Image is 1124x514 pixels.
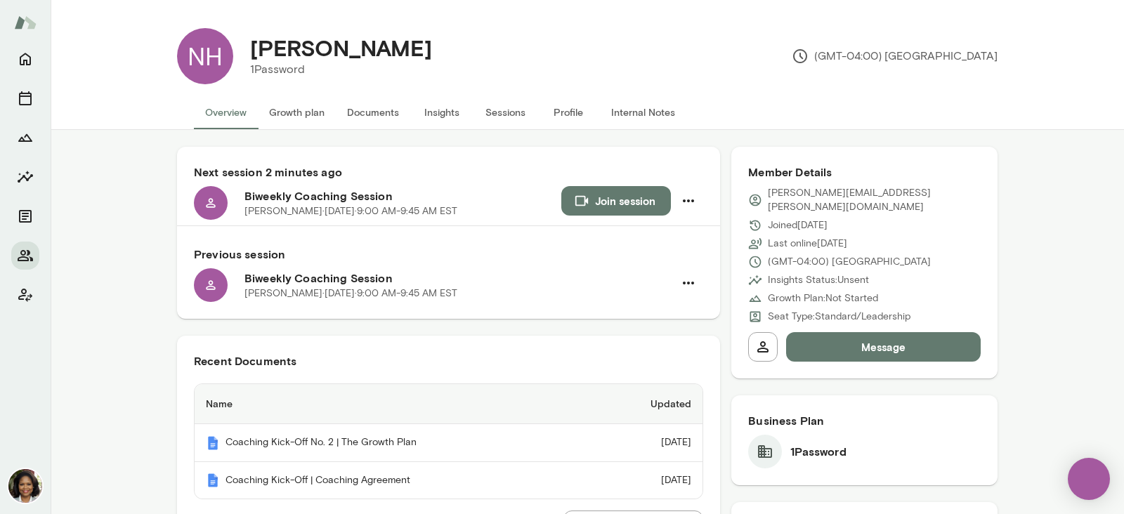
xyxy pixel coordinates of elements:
[594,462,702,499] td: [DATE]
[250,34,432,61] h4: [PERSON_NAME]
[206,473,220,487] img: Mento
[537,95,600,129] button: Profile
[11,281,39,309] button: Client app
[195,462,594,499] th: Coaching Kick-Off | Coaching Agreement
[244,187,561,204] h6: Biweekly Coaching Session
[177,28,233,84] div: NH
[8,469,42,503] img: Cheryl Mills
[14,9,37,36] img: Mento
[244,270,674,286] h6: Biweekly Coaching Session
[768,291,878,305] p: Growth Plan: Not Started
[250,61,432,78] p: 1Password
[790,443,846,460] h6: 1Password
[561,186,671,216] button: Join session
[11,202,39,230] button: Documents
[194,164,703,180] h6: Next session 2 minutes ago
[258,95,336,129] button: Growth plan
[244,286,457,301] p: [PERSON_NAME] · [DATE] · 9:00 AM-9:45 AM EST
[194,352,703,369] h6: Recent Documents
[11,242,39,270] button: Members
[594,384,702,424] th: Updated
[748,412,981,429] h6: Business Plan
[11,84,39,112] button: Sessions
[336,95,410,129] button: Documents
[11,45,39,73] button: Home
[244,204,457,218] p: [PERSON_NAME] · [DATE] · 9:00 AM-9:45 AM EST
[473,95,537,129] button: Sessions
[195,424,594,462] th: Coaching Kick-Off No. 2 | The Growth Plan
[786,332,981,362] button: Message
[768,273,869,287] p: Insights Status: Unsent
[792,48,998,65] p: (GMT-04:00) [GEOGRAPHIC_DATA]
[410,95,473,129] button: Insights
[600,95,686,129] button: Internal Notes
[748,164,981,180] h6: Member Details
[11,163,39,191] button: Insights
[768,186,981,214] p: [PERSON_NAME][EMAIL_ADDRESS][PERSON_NAME][DOMAIN_NAME]
[194,246,703,263] h6: Previous session
[195,384,594,424] th: Name
[768,310,910,324] p: Seat Type: Standard/Leadership
[768,237,847,251] p: Last online [DATE]
[768,255,931,269] p: (GMT-04:00) [GEOGRAPHIC_DATA]
[206,436,220,450] img: Mento
[594,424,702,462] td: [DATE]
[768,218,828,232] p: Joined [DATE]
[11,124,39,152] button: Growth Plan
[194,95,258,129] button: Overview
